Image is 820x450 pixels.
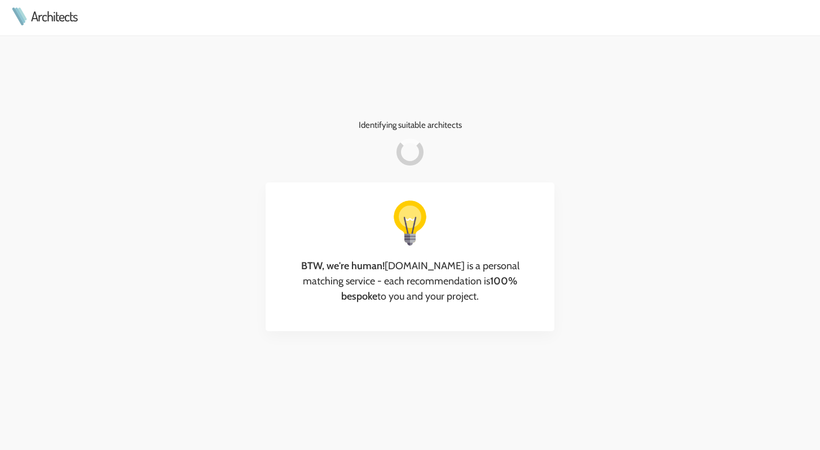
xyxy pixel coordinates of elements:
strong: 100% bespoke [341,275,517,302]
a: Architects [31,10,77,23]
img: Architects [9,7,29,25]
div: Identifying suitable architects [266,78,554,372]
h3: [DOMAIN_NAME] is a personal matching service - each recommendation is to you and your project. [284,259,536,304]
strong: BTW, we're human! [301,260,385,272]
